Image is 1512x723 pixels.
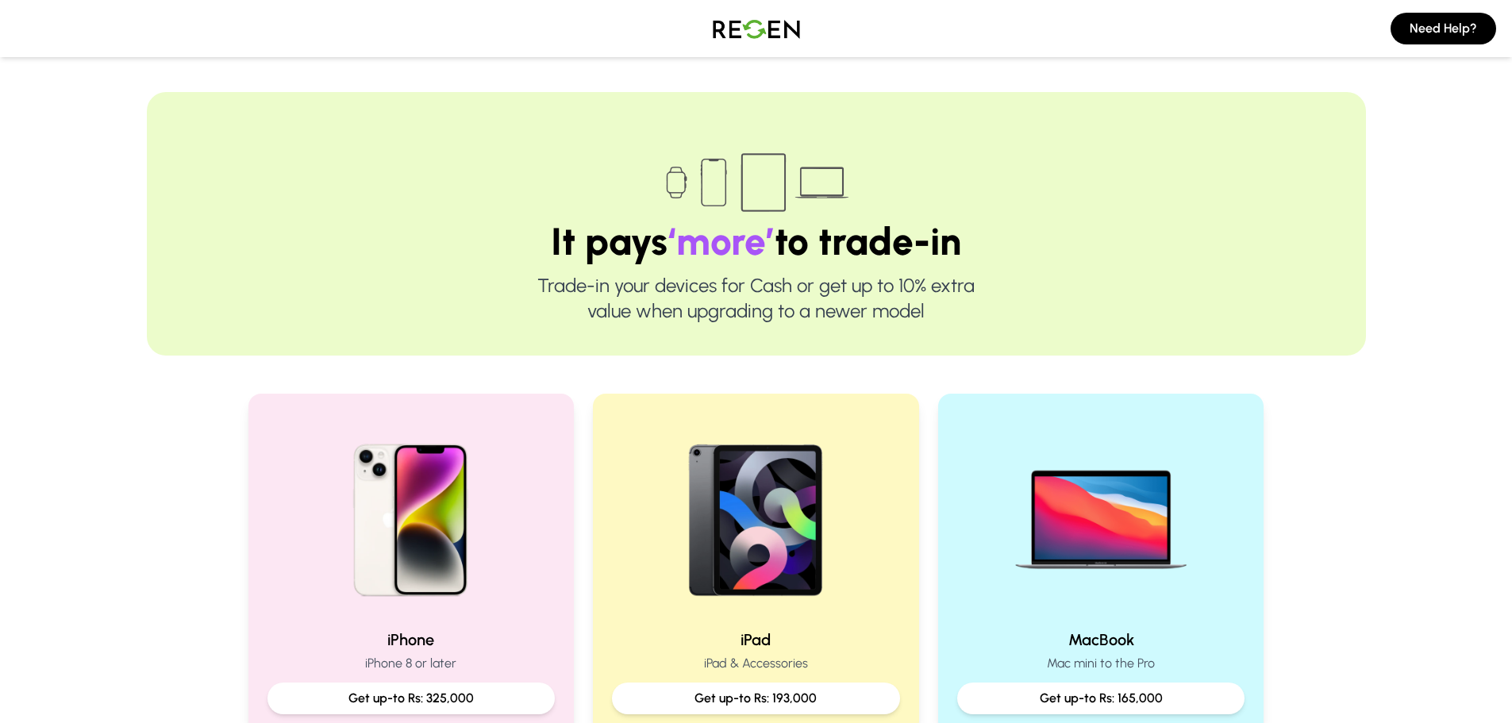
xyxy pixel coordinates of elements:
[267,654,556,673] p: iPhone 8 or later
[999,413,1202,616] img: MacBook
[654,413,857,616] img: iPad
[657,143,856,222] img: Trade-in devices
[668,218,775,264] span: ‘more’
[701,6,812,51] img: Logo
[957,654,1245,673] p: Mac mini to the Pro
[267,629,556,651] h2: iPhone
[198,273,1315,324] p: Trade-in your devices for Cash or get up to 10% extra value when upgrading to a newer model
[970,689,1233,708] p: Get up-to Rs: 165,000
[612,629,900,651] h2: iPad
[1391,13,1496,44] button: Need Help?
[280,689,543,708] p: Get up-to Rs: 325,000
[198,222,1315,260] h1: It pays to trade-in
[957,629,1245,651] h2: MacBook
[625,689,887,708] p: Get up-to Rs: 193,000
[310,413,513,616] img: iPhone
[612,654,900,673] p: iPad & Accessories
